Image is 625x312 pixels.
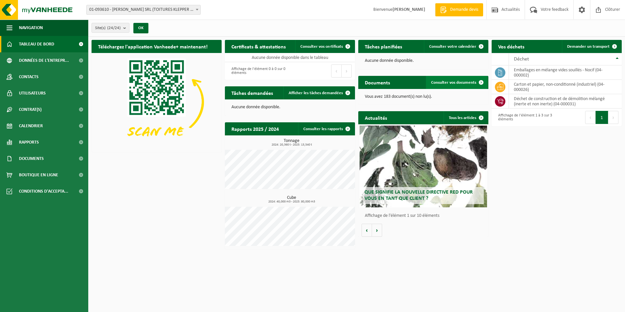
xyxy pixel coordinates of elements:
span: 01-093610 - KLEPPER PASCAL SRL (TOITURES KLEPPER ET FILS) - NEUFCHÂTEAU [86,5,201,15]
h2: Téléchargez l'application Vanheede+ maintenant! [92,40,214,53]
td: Aucune donnée disponible dans le tableau [225,53,355,62]
p: Affichage de l'élément 1 sur 10 éléments [365,214,485,218]
h2: Vos déchets [492,40,531,53]
span: 2024: 40,000 m3 - 2025: 80,000 m3 [228,200,355,203]
span: Calendrier [19,118,43,134]
a: Consulter votre calendrier [424,40,488,53]
span: Consulter vos certificats [300,44,343,49]
h2: Documents [358,76,397,89]
span: Déchet [514,57,529,62]
a: Demander un transport [562,40,621,53]
count: (24/24) [107,26,121,30]
span: 2024: 20,360 t - 2025: 13,540 t [228,143,355,147]
strong: [PERSON_NAME] [393,7,425,12]
h3: Cube [228,196,355,203]
span: Tableau de bord [19,36,54,52]
span: Demande devis [448,7,480,13]
span: Site(s) [95,23,121,33]
img: Download de VHEPlus App [92,53,222,151]
p: Aucune donnée disponible. [231,105,348,110]
button: Previous [585,111,596,124]
h3: Tonnage [228,139,355,147]
span: Documents [19,150,44,167]
button: 1 [596,111,608,124]
span: Contacts [19,69,39,85]
span: Navigation [19,20,43,36]
a: Tous les articles [444,111,488,124]
span: Boutique en ligne [19,167,58,183]
span: Conditions d'accepta... [19,183,68,199]
div: Affichage de l'élément 1 à 3 sur 3 éléments [495,110,553,125]
h2: Tâches planifiées [358,40,409,53]
h2: Certificats & attestations [225,40,292,53]
td: carton et papier, non-conditionné (industriel) (04-000026) [509,80,622,94]
span: Utilisateurs [19,85,46,101]
h2: Tâches demandées [225,86,279,99]
td: emballages en mélange vides souillés - Nocif (04-000002) [509,65,622,80]
a: Demande devis [435,3,483,16]
button: Vorige [362,224,372,237]
span: Consulter votre calendrier [429,44,476,49]
td: déchet de construction et de démolition mélangé (inerte et non inerte) (04-000031) [509,94,622,109]
div: Affichage de l'élément 0 à 0 sur 0 éléments [228,64,287,78]
span: Consulter vos documents [431,80,476,85]
h2: Actualités [358,111,394,124]
a: Afficher les tâches demandées [283,86,354,99]
span: Données de l'entrepr... [19,52,69,69]
a: Consulter les rapports [298,122,354,135]
span: Rapports [19,134,39,150]
button: Next [608,111,618,124]
span: Que signifie la nouvelle directive RED pour vous en tant que client ? [364,190,473,201]
a: Consulter vos certificats [295,40,354,53]
button: Next [342,64,352,78]
button: OK [133,23,148,33]
span: Contrat(s) [19,101,42,118]
button: Previous [331,64,342,78]
a: Que signifie la nouvelle directive RED pour vous en tant que client ? [360,126,487,207]
button: Site(s)(24/24) [92,23,129,33]
a: Consulter vos documents [426,76,488,89]
p: Vous avez 183 document(s) non lu(s). [365,95,482,99]
p: Aucune donnée disponible. [365,59,482,63]
button: Volgende [372,224,382,237]
span: Afficher les tâches demandées [289,91,343,95]
span: 01-093610 - KLEPPER PASCAL SRL (TOITURES KLEPPER ET FILS) - NEUFCHÂTEAU [87,5,200,14]
span: Demander un transport [567,44,610,49]
h2: Rapports 2025 / 2024 [225,122,285,135]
